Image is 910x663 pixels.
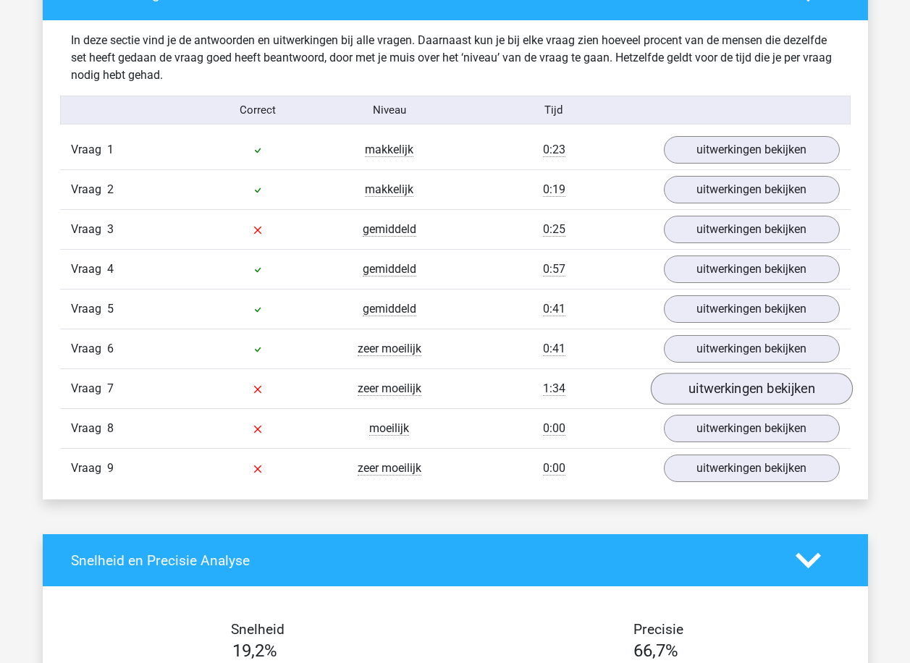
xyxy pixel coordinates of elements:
span: zeer moeilijk [358,381,421,396]
span: 2 [107,182,114,196]
span: gemiddeld [363,262,416,276]
span: gemiddeld [363,302,416,316]
span: Vraag [71,141,107,159]
h4: Precisie [472,621,846,638]
span: makkelijk [365,182,413,197]
span: 0:00 [543,461,565,476]
span: 0:41 [543,342,565,356]
a: uitwerkingen bekijken [664,455,840,482]
span: 66,7% [633,641,678,661]
span: Vraag [71,181,107,198]
span: 4 [107,262,114,276]
span: moeilijk [369,421,409,436]
span: Vraag [71,221,107,238]
span: Vraag [71,420,107,437]
h4: Snelheid [71,621,445,638]
span: Vraag [71,261,107,278]
a: uitwerkingen bekijken [664,295,840,323]
a: uitwerkingen bekijken [664,216,840,243]
span: Vraag [71,460,107,477]
span: 0:41 [543,302,565,316]
a: uitwerkingen bekijken [664,176,840,203]
div: Tijd [455,102,652,119]
span: Vraag [71,380,107,397]
span: gemiddeld [363,222,416,237]
span: zeer moeilijk [358,461,421,476]
span: 7 [107,381,114,395]
span: zeer moeilijk [358,342,421,356]
div: In deze sectie vind je de antwoorden en uitwerkingen bij alle vragen. Daarnaast kun je bij elke v... [60,32,851,84]
span: 0:57 [543,262,565,276]
span: 1 [107,143,114,156]
a: uitwerkingen bekijken [650,373,852,405]
div: Niveau [324,102,455,119]
span: 9 [107,461,114,475]
span: 0:25 [543,222,565,237]
span: 8 [107,421,114,435]
span: Vraag [71,340,107,358]
span: 3 [107,222,114,236]
span: 0:00 [543,421,565,436]
span: 5 [107,302,114,316]
h4: Snelheid en Precisie Analyse [71,552,774,569]
a: uitwerkingen bekijken [664,136,840,164]
span: 19,2% [232,641,277,661]
span: 6 [107,342,114,355]
span: 1:34 [543,381,565,396]
span: 0:23 [543,143,565,157]
a: uitwerkingen bekijken [664,335,840,363]
span: makkelijk [365,143,413,157]
a: uitwerkingen bekijken [664,415,840,442]
span: Vraag [71,300,107,318]
span: 0:19 [543,182,565,197]
a: uitwerkingen bekijken [664,256,840,283]
div: Correct [192,102,324,119]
